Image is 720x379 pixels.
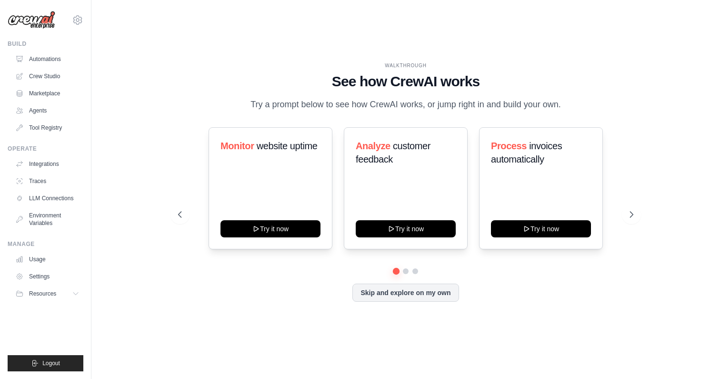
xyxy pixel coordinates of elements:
div: WALKTHROUGH [178,62,634,69]
button: Resources [11,286,83,301]
a: Agents [11,103,83,118]
span: customer feedback [356,141,430,164]
a: LLM Connections [11,191,83,206]
a: Automations [11,51,83,67]
h1: See how CrewAI works [178,73,634,90]
button: Skip and explore on my own [352,284,459,302]
a: Crew Studio [11,69,83,84]
a: Tool Registry [11,120,83,135]
span: invoices automatically [491,141,562,164]
a: Settings [11,269,83,284]
p: Try a prompt below to see how CrewAI works, or jump right in and build your own. [246,98,566,112]
button: Logout [8,355,83,371]
a: Environment Variables [11,208,83,231]
a: Marketplace [11,86,83,101]
a: Traces [11,174,83,189]
button: Try it now [491,220,591,237]
span: website uptime [256,141,317,151]
span: Monitor [220,141,254,151]
div: Manage [8,240,83,248]
span: Process [491,141,527,151]
span: Analyze [356,141,390,151]
span: Logout [42,359,60,367]
div: Operate [8,145,83,153]
a: Usage [11,252,83,267]
img: Logo [8,11,55,29]
button: Try it now [356,220,456,237]
div: Build [8,40,83,48]
button: Try it now [220,220,320,237]
a: Integrations [11,156,83,172]
span: Resources [29,290,56,297]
